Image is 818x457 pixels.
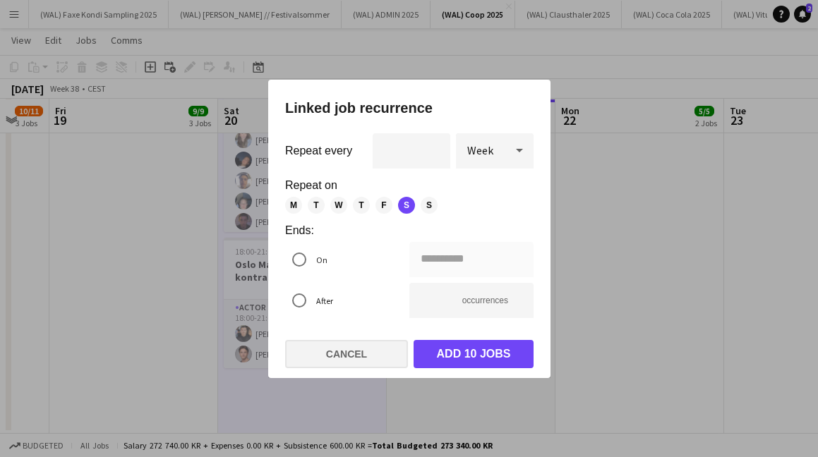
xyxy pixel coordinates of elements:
[285,197,302,214] span: M
[330,197,347,214] span: W
[285,197,534,214] mat-chip-listbox: Repeat weekly
[285,340,408,368] button: Cancel
[398,197,415,214] span: S
[313,248,327,270] label: On
[308,197,325,214] span: T
[313,289,333,311] label: After
[467,143,493,157] span: Week
[414,340,534,368] button: Add 10 jobs
[421,197,438,214] span: S
[375,197,392,214] span: F
[285,225,534,236] label: Ends:
[285,145,352,157] label: Repeat every
[353,197,370,214] span: T
[285,97,534,119] h1: Linked job recurrence
[285,180,534,191] label: Repeat on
